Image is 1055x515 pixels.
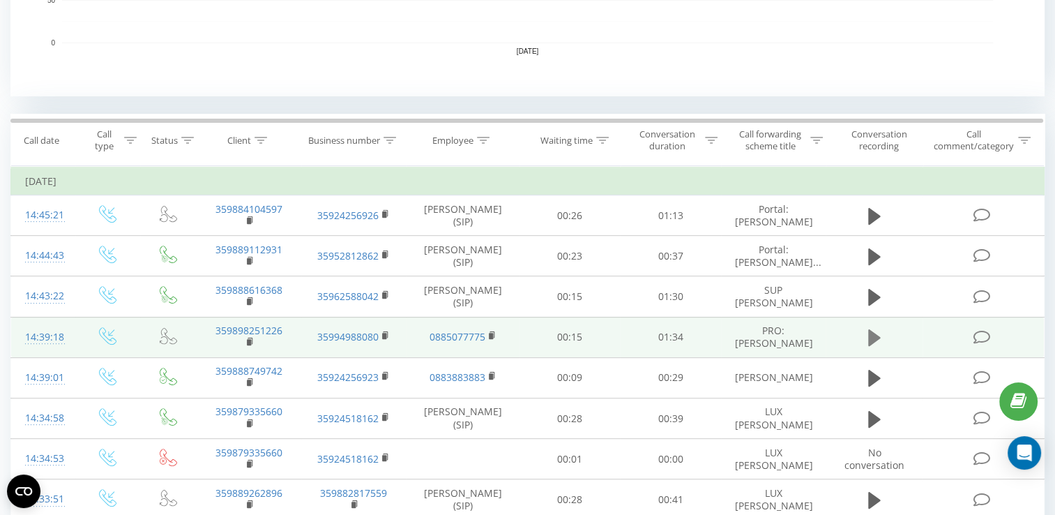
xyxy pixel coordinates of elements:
[317,371,379,384] a: 35924256923
[320,486,387,500] a: 359882817559
[620,439,721,479] td: 00:00
[215,202,282,216] a: 359884104597
[317,290,379,303] a: 35962588042
[721,195,826,236] td: Portal: [PERSON_NAME]
[215,486,282,500] a: 359889262896
[1008,436,1041,470] div: Open Intercom Messenger
[519,236,621,276] td: 00:23
[721,398,826,439] td: LUX [PERSON_NAME]
[407,276,519,317] td: [PERSON_NAME] (SIP)
[620,276,721,317] td: 01:30
[839,128,920,152] div: Conversation recording
[735,243,821,269] span: Portal: [PERSON_NAME]...
[620,398,721,439] td: 00:39
[407,236,519,276] td: [PERSON_NAME] (SIP)
[721,276,826,317] td: SUP [PERSON_NAME]
[519,317,621,357] td: 00:15
[317,452,379,465] a: 35924518162
[721,317,826,357] td: PRO: [PERSON_NAME]
[844,446,904,472] span: No conversation
[215,324,282,337] a: 359898251226
[25,202,61,229] div: 14:45:21
[620,317,721,357] td: 01:34
[519,357,621,398] td: 00:09
[519,439,621,479] td: 00:01
[215,446,282,459] a: 359879335660
[317,330,379,343] a: 35994988080
[430,330,485,343] a: 0885077775
[519,398,621,439] td: 00:28
[734,128,807,152] div: Call forwarding scheme title
[24,135,59,147] div: Call date
[7,475,40,508] button: Open CMP widget
[317,209,379,222] a: 35924256926
[517,47,539,55] text: [DATE]
[407,398,519,439] td: [PERSON_NAME] (SIP)
[540,135,593,147] div: Waiting time
[215,364,282,378] a: 359888749742
[620,357,721,398] td: 00:29
[25,445,61,472] div: 14:34:53
[151,135,178,147] div: Status
[25,242,61,269] div: 14:44:43
[215,283,282,297] a: 359888616368
[25,364,61,391] div: 14:39:01
[407,195,519,236] td: [PERSON_NAME] (SIP)
[620,236,721,276] td: 00:37
[721,357,826,398] td: [PERSON_NAME]
[25,486,61,513] div: 14:33:51
[25,405,61,432] div: 14:34:58
[519,195,621,236] td: 00:26
[432,135,473,147] div: Employee
[721,439,826,479] td: LUX [PERSON_NAME]
[25,283,61,310] div: 14:43:22
[25,324,61,351] div: 14:39:18
[215,243,282,256] a: 359889112931
[11,167,1045,195] td: [DATE]
[519,276,621,317] td: 00:15
[227,135,251,147] div: Client
[620,195,721,236] td: 01:13
[215,405,282,418] a: 359879335660
[430,371,485,384] a: 0883883883
[308,135,380,147] div: Business number
[632,128,701,152] div: Conversation duration
[317,249,379,262] a: 35952812862
[88,128,121,152] div: Call type
[933,128,1015,152] div: Call comment/category
[51,39,55,47] text: 0
[317,412,379,425] a: 35924518162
